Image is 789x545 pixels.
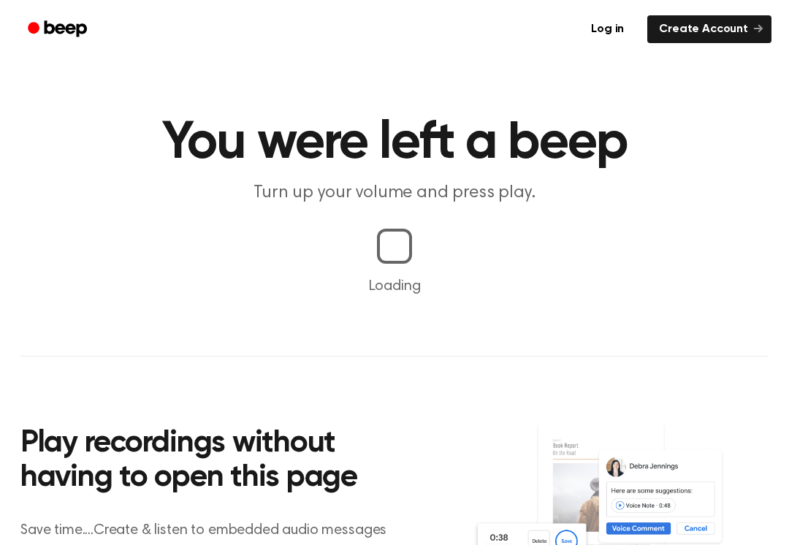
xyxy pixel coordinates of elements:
h2: Play recordings without having to open this page [20,427,414,496]
p: Turn up your volume and press play. [114,181,675,205]
a: Beep [18,15,100,44]
h1: You were left a beep [20,117,769,169]
a: Log in [576,12,639,46]
p: Loading [18,275,771,297]
a: Create Account [647,15,771,43]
